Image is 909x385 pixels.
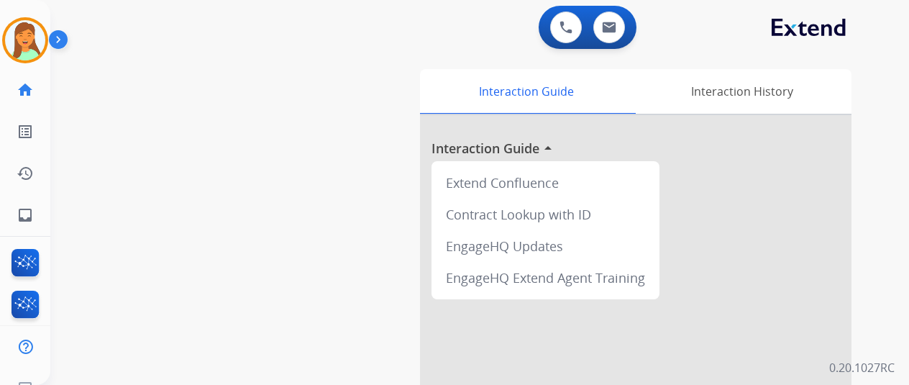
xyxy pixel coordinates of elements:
[829,359,895,376] p: 0.20.1027RC
[437,199,654,230] div: Contract Lookup with ID
[17,81,34,99] mat-icon: home
[632,69,851,114] div: Interaction History
[5,20,45,60] img: avatar
[17,207,34,224] mat-icon: inbox
[420,69,632,114] div: Interaction Guide
[437,230,654,262] div: EngageHQ Updates
[17,165,34,182] mat-icon: history
[437,262,654,294] div: EngageHQ Extend Agent Training
[437,167,654,199] div: Extend Confluence
[17,123,34,140] mat-icon: list_alt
